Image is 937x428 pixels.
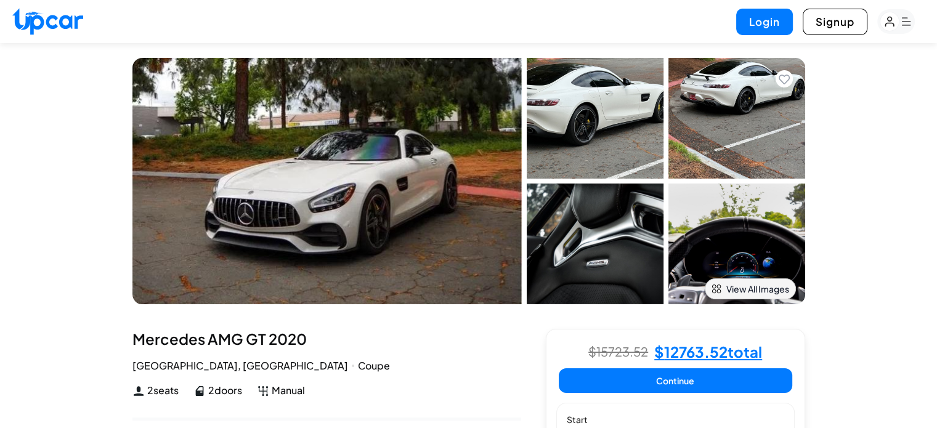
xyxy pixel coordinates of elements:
[208,383,242,398] span: 2 doors
[736,9,793,35] button: Login
[726,283,789,295] span: View All Images
[527,184,663,304] img: Car Image 3
[712,284,721,294] img: view-all
[705,278,796,299] button: View All Images
[132,329,521,349] div: Mercedes AMG GT 2020
[527,58,663,179] img: Car Image 1
[588,345,648,358] span: $15723.52
[567,413,784,426] label: Start
[272,383,305,398] span: Manual
[654,344,762,359] h4: $ 12763.52 total
[132,358,521,373] div: [GEOGRAPHIC_DATA], [GEOGRAPHIC_DATA] Coupe
[147,383,179,398] span: 2 seats
[12,8,83,34] img: Upcar Logo
[803,9,867,35] button: Signup
[559,368,792,393] button: Continue
[668,184,805,304] img: Car Image 4
[132,58,522,304] img: Car
[668,58,805,179] img: Car Image 2
[776,70,793,87] button: Add to favorites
